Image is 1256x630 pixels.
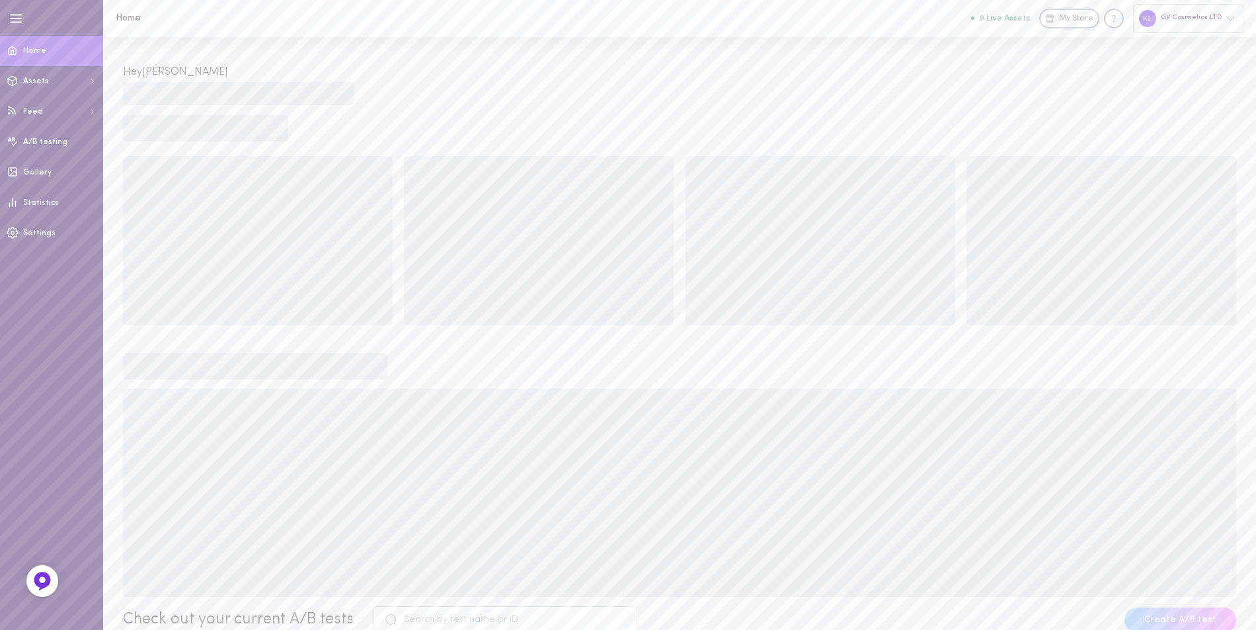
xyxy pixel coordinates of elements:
span: Gallery [23,169,52,177]
span: Assets [23,77,49,85]
span: Check out your current A/B tests [123,611,354,627]
a: 9 Live Assets [971,14,1039,23]
span: Settings [23,229,56,237]
img: Feedback Button [32,571,52,591]
span: My Store [1059,13,1093,25]
a: My Store [1039,9,1099,28]
a: Create A/B test [1124,615,1236,625]
span: Hey [PERSON_NAME] [123,67,227,77]
div: Knowledge center [1104,9,1124,28]
span: Home [23,47,46,55]
div: GV Cosmetics LTD [1133,4,1243,32]
span: A/B testing [23,138,67,146]
span: Statistics [23,199,59,207]
button: 9 Live Assets [971,14,1030,22]
h1: Home [116,13,334,23]
span: Feed [23,108,43,116]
